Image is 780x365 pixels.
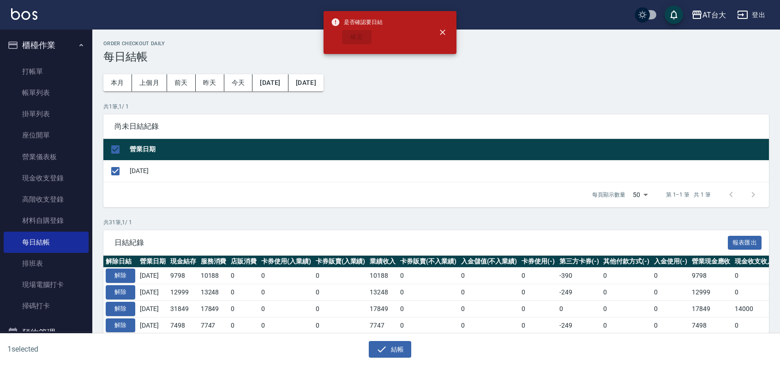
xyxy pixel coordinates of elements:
[690,317,733,334] td: 7498
[138,284,168,301] td: [DATE]
[132,74,167,91] button: 上個月
[196,74,224,91] button: 昨天
[103,102,769,111] p: 共 1 筆, 1 / 1
[702,9,726,21] div: AT台大
[519,284,557,301] td: 0
[4,210,89,231] a: 材料自購登錄
[398,300,459,317] td: 0
[519,317,557,334] td: 0
[252,74,288,91] button: [DATE]
[259,256,313,268] th: 卡券使用(入業績)
[313,268,368,284] td: 0
[313,317,368,334] td: 0
[4,33,89,57] button: 櫃檯作業
[732,256,776,268] th: 現金收支收入
[432,22,453,42] button: close
[313,256,368,268] th: 卡券販賣(入業績)
[459,256,520,268] th: 入金儲值(不入業績)
[732,317,776,334] td: 0
[367,268,398,284] td: 10188
[168,317,198,334] td: 7498
[4,168,89,189] a: 現金收支登錄
[198,268,229,284] td: 10188
[198,256,229,268] th: 服務消費
[228,317,259,334] td: 0
[4,274,89,295] a: 現場電腦打卡
[4,253,89,274] a: 排班表
[228,268,259,284] td: 0
[4,321,89,345] button: 預約管理
[519,300,557,317] td: 0
[459,284,520,301] td: 0
[459,317,520,334] td: 0
[4,295,89,317] a: 掃碼打卡
[732,300,776,317] td: 14000
[369,341,412,358] button: 結帳
[313,300,368,317] td: 0
[592,191,625,199] p: 每頁顯示數量
[106,285,135,299] button: 解除
[733,6,769,24] button: 登出
[198,317,229,334] td: 7747
[259,268,313,284] td: 0
[259,284,313,301] td: 0
[168,284,198,301] td: 12999
[367,300,398,317] td: 17849
[629,182,651,207] div: 50
[259,317,313,334] td: 0
[106,269,135,283] button: 解除
[688,6,730,24] button: AT台大
[138,268,168,284] td: [DATE]
[690,256,733,268] th: 營業現金應收
[103,256,138,268] th: 解除日結
[690,268,733,284] td: 9798
[228,256,259,268] th: 店販消費
[732,284,776,301] td: 0
[4,146,89,168] a: 營業儀表板
[601,317,652,334] td: 0
[167,74,196,91] button: 前天
[4,232,89,253] a: 每日結帳
[398,256,459,268] th: 卡券販賣(不入業績)
[168,300,198,317] td: 31849
[138,300,168,317] td: [DATE]
[127,160,769,182] td: [DATE]
[728,236,762,250] button: 報表匯出
[601,300,652,317] td: 0
[168,268,198,284] td: 9798
[519,268,557,284] td: 0
[367,256,398,268] th: 業績收入
[557,317,601,334] td: -249
[666,191,711,199] p: 第 1–1 筆 共 1 筆
[4,103,89,125] a: 掛單列表
[557,268,601,284] td: -390
[11,8,37,20] img: Logo
[4,189,89,210] a: 高階收支登錄
[127,139,769,161] th: 營業日期
[398,268,459,284] td: 0
[4,61,89,82] a: 打帳單
[728,238,762,246] a: 報表匯出
[690,300,733,317] td: 17849
[168,256,198,268] th: 現金結存
[398,317,459,334] td: 0
[652,284,690,301] td: 0
[652,317,690,334] td: 0
[4,125,89,146] a: 座位開單
[4,82,89,103] a: 帳單列表
[138,317,168,334] td: [DATE]
[367,317,398,334] td: 7747
[228,300,259,317] td: 0
[557,284,601,301] td: -249
[601,256,652,268] th: 其他付款方式(-)
[601,284,652,301] td: 0
[138,256,168,268] th: 營業日期
[103,41,769,47] h2: Order checkout daily
[106,302,135,316] button: 解除
[652,268,690,284] td: 0
[288,74,324,91] button: [DATE]
[665,6,683,24] button: save
[106,318,135,333] button: 解除
[732,268,776,284] td: 0
[228,284,259,301] td: 0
